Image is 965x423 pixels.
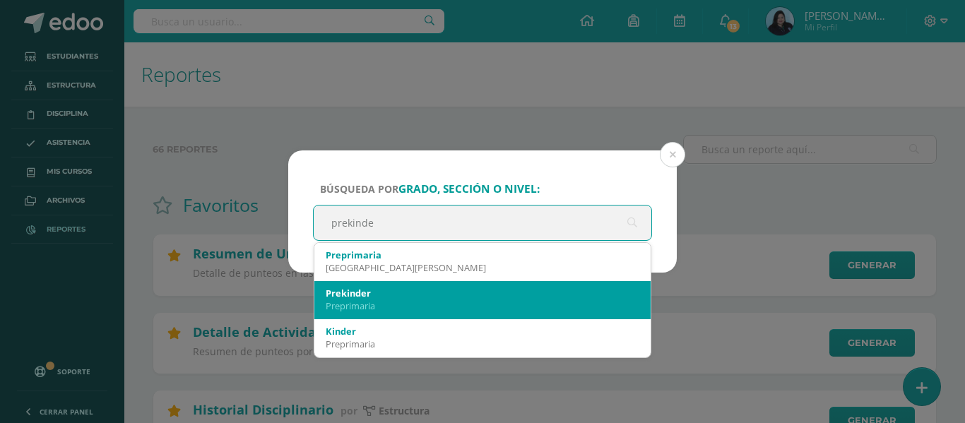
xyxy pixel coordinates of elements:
[326,325,639,338] div: Kinder
[326,261,639,274] div: [GEOGRAPHIC_DATA][PERSON_NAME]
[326,299,639,312] div: Preprimaria
[326,338,639,350] div: Preprimaria
[660,142,685,167] button: Close (Esc)
[398,181,540,196] strong: grado, sección o nivel:
[326,287,639,299] div: Prekinder
[326,249,639,261] div: Preprimaria
[320,182,540,196] span: Búsqueda por
[314,205,651,240] input: ej. Primero primaria, etc.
